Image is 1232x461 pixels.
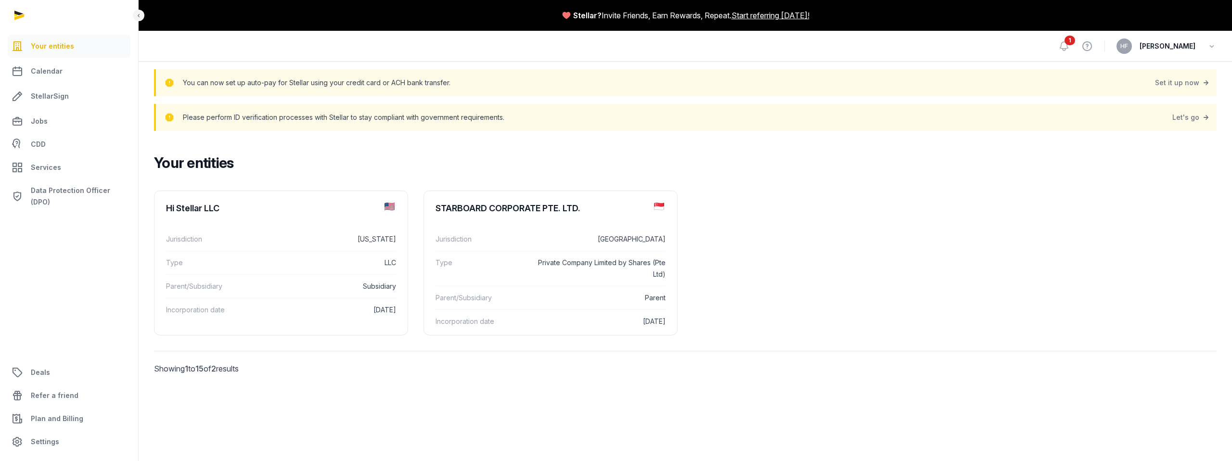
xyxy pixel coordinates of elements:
a: Services [8,156,130,179]
div: Set it up now [1155,76,1211,90]
dt: Parent/Subsidiary [436,292,525,304]
a: Let's go [1172,111,1211,124]
a: Data Protection Officer (DPO) [8,181,130,212]
dd: [GEOGRAPHIC_DATA] [532,233,666,245]
a: Your entities [8,35,130,58]
a: CDD [8,135,130,154]
div: STARBOARD CORPORATE PTE. LTD. [436,203,580,214]
a: Start referring [DATE]! [731,10,809,21]
div: Hi Stellar LLC [166,203,219,214]
span: Services [31,162,61,173]
p: You can now set up auto-pay for Stellar using your credit card or ACH bank transfer. [183,76,450,90]
dd: LLC [263,257,396,269]
a: Calendar [8,60,130,83]
dd: [DATE] [532,316,666,327]
h2: Your entities [154,154,1209,171]
dt: Type [166,257,255,269]
a: Settings [8,430,130,453]
span: Calendar [31,65,63,77]
a: Refer a friend [8,384,130,407]
dt: Jurisdiction [436,233,525,245]
span: Jobs [31,115,48,127]
span: [PERSON_NAME] [1140,40,1195,52]
dt: Type [436,257,525,280]
a: Hi Stellar LLCJurisdiction[US_STATE]TypeLLCParent/SubsidiarySubsidiaryIncorporation date[DATE] [154,191,408,329]
span: StellarSign [31,90,69,102]
dt: Parent/Subsidiary [166,281,255,292]
span: Settings [31,436,59,448]
dd: Parent [532,292,666,304]
dd: [DATE] [263,304,396,316]
span: Deals [31,367,50,378]
img: us.png [385,203,395,210]
dd: [US_STATE] [263,233,396,245]
p: Showing to of results [154,351,408,386]
a: Plan and Billing [8,407,130,430]
dt: Jurisdiction [166,233,255,245]
span: 1 [1065,36,1075,45]
span: Plan and Billing [31,413,83,424]
dt: Incorporation date [436,316,525,327]
span: Data Protection Officer (DPO) [31,185,127,208]
a: STARBOARD CORPORATE PTE. LTD.Jurisdiction[GEOGRAPHIC_DATA]TypePrivate Company Limited by Shares (... [424,191,677,341]
span: CDD [31,139,46,150]
dd: Subsidiary [263,281,396,292]
span: HF [1120,43,1128,49]
dt: Incorporation date [166,304,255,316]
span: Stellar? [573,10,602,21]
p: Please perform ID verification processes with Stellar to stay compliant with government requireme... [183,111,504,124]
img: sg.png [654,203,664,210]
span: 2 [211,364,216,373]
span: Refer a friend [31,390,78,401]
dd: Private Company Limited by Shares (Pte Ltd) [532,257,666,280]
button: HF [1116,38,1132,54]
span: 15 [195,364,204,373]
span: 1 [185,364,188,373]
a: StellarSign [8,85,130,108]
a: Deals [8,361,130,384]
a: Jobs [8,110,130,133]
span: Your entities [31,40,74,52]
